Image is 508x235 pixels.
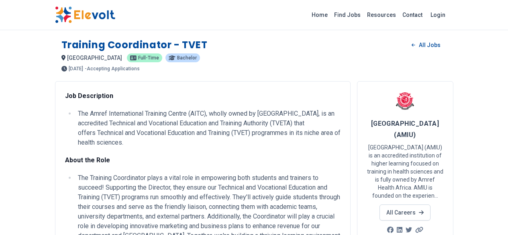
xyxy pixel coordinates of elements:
[177,55,197,60] span: Bachelor
[405,39,447,51] a: All Jobs
[399,8,426,21] a: Contact
[308,8,331,21] a: Home
[85,66,140,71] p: - Accepting Applications
[67,55,122,61] span: [GEOGRAPHIC_DATA]
[69,66,83,71] span: [DATE]
[371,120,439,139] span: [GEOGRAPHIC_DATA] (AMIU)
[364,8,399,21] a: Resources
[395,91,415,111] img: Amref International University (AMIU)
[138,55,159,60] span: Full-time
[468,196,508,235] iframe: Chat Widget
[379,204,430,221] a: All Careers
[65,156,110,164] strong: About the Role
[75,109,341,147] li: The Amref International Training Centre (AITC), wholly owned by [GEOGRAPHIC_DATA], is an accredit...
[331,8,364,21] a: Find Jobs
[61,39,208,51] h1: Training Coordinator - TVET
[426,7,450,23] a: Login
[65,92,113,100] strong: Job Description
[367,143,443,200] p: [GEOGRAPHIC_DATA] (AMIU) is an accredited institution of higher learning focused on training in h...
[55,6,115,23] img: Elevolt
